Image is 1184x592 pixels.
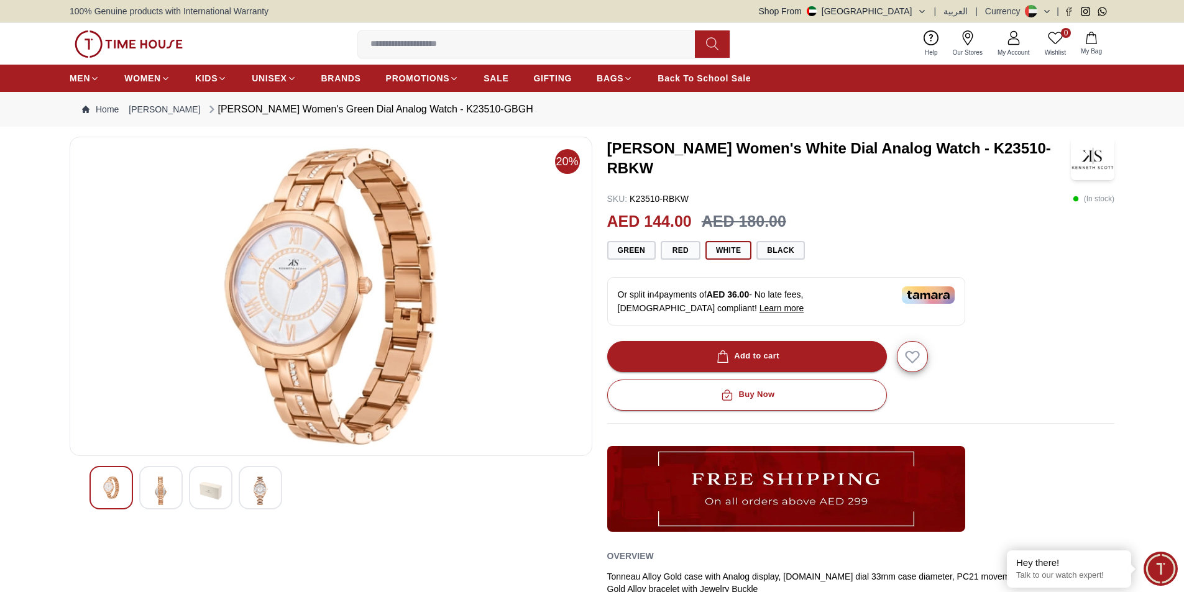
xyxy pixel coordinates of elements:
[75,30,183,58] img: ...
[607,139,1072,178] h3: [PERSON_NAME] Women's White Dial Analog Watch - K23510-RBKW
[1016,570,1122,581] p: Talk to our watch expert!
[1073,193,1114,205] p: ( In stock )
[1081,7,1090,16] a: Instagram
[705,241,751,260] button: White
[707,289,749,299] span: AED 36.00
[124,67,170,89] a: WOMEN
[200,476,222,505] img: Kenneth Scott Women's Green Dial Analog Watch - K23510-GBGH
[80,147,582,445] img: Kenneth Scott Women's Green Dial Analog Watch - K23510-GBGH
[607,547,654,565] h2: Overview
[1040,48,1071,57] span: Wishlist
[975,5,978,17] span: |
[661,241,700,260] button: Red
[1144,552,1178,586] div: Chat Widget
[1098,7,1107,16] a: Whatsapp
[993,48,1035,57] span: My Account
[252,72,287,84] span: UNISEX
[1064,7,1073,16] a: Facebook
[597,72,623,84] span: BAGS
[1016,557,1122,569] div: Hey there!
[607,193,689,205] p: K23510-RBKW
[607,241,656,260] button: Green
[902,286,955,304] img: Tamara
[484,72,508,84] span: SALE
[760,303,804,313] span: Learn more
[70,92,1114,127] nav: Breadcrumb
[917,28,945,60] a: Help
[1057,5,1059,17] span: |
[714,349,779,363] div: Add to cart
[1071,137,1114,180] img: Kenneth Scott Women's White Dial Analog Watch - K23510-RBKW
[321,72,361,84] span: BRANDS
[759,5,927,17] button: Shop From[GEOGRAPHIC_DATA]
[70,72,90,84] span: MEN
[533,72,572,84] span: GIFTING
[943,5,968,17] button: العربية
[658,67,751,89] a: Back To School Sale
[756,241,805,260] button: Black
[607,210,692,234] h2: AED 144.00
[124,72,161,84] span: WOMEN
[920,48,943,57] span: Help
[1061,28,1071,38] span: 0
[249,476,272,505] img: Kenneth Scott Women's Green Dial Analog Watch - K23510-GBGH
[100,476,122,499] img: Kenneth Scott Women's Green Dial Analog Watch - K23510-GBGH
[321,67,361,89] a: BRANDS
[150,476,172,505] img: Kenneth Scott Women's Green Dial Analog Watch - K23510-GBGH
[607,446,965,532] img: ...
[1037,28,1073,60] a: 0Wishlist
[484,67,508,89] a: SALE
[934,5,937,17] span: |
[985,5,1026,17] div: Currency
[807,6,817,16] img: United Arab Emirates
[70,67,99,89] a: MEN
[607,341,887,372] button: Add to cart
[607,277,965,326] div: Or split in 4 payments of - No late fees, [DEMOGRAPHIC_DATA] compliant!
[386,72,450,84] span: PROMOTIONS
[702,210,786,234] h3: AED 180.00
[607,194,628,204] span: SKU :
[948,48,988,57] span: Our Stores
[195,67,227,89] a: KIDS
[1073,29,1109,58] button: My Bag
[533,67,572,89] a: GIFTING
[597,67,633,89] a: BAGS
[70,5,268,17] span: 100% Genuine products with International Warranty
[386,67,459,89] a: PROMOTIONS
[555,149,580,174] span: 20%
[607,380,887,411] button: Buy Now
[82,103,119,116] a: Home
[195,72,218,84] span: KIDS
[129,103,200,116] a: [PERSON_NAME]
[1076,47,1107,56] span: My Bag
[206,102,533,117] div: [PERSON_NAME] Women's Green Dial Analog Watch - K23510-GBGH
[718,388,774,402] div: Buy Now
[658,72,751,84] span: Back To School Sale
[252,67,296,89] a: UNISEX
[945,28,990,60] a: Our Stores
